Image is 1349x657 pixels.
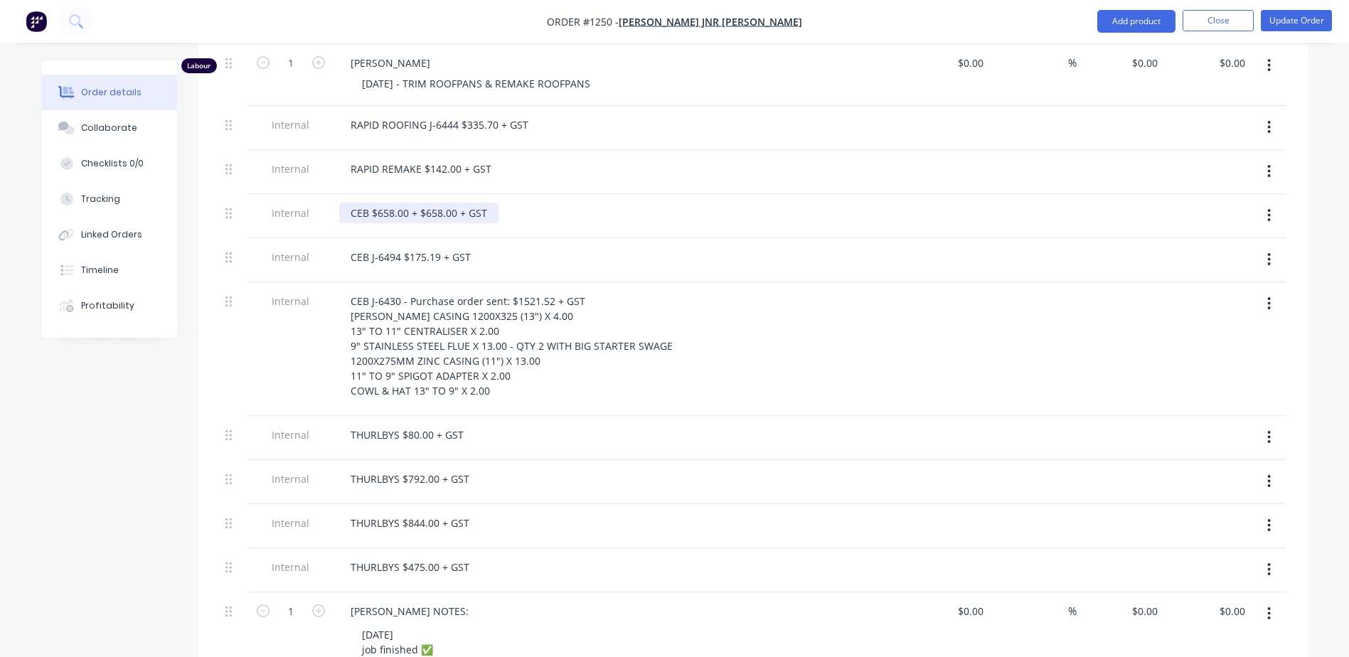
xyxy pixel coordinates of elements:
button: Tracking [42,181,177,217]
span: Internal [254,205,328,220]
button: Profitability [42,288,177,324]
span: Internal [254,117,328,132]
button: Add product [1097,10,1175,33]
div: Timeline [81,264,119,277]
span: Internal [254,471,328,486]
div: CEB J-6430 - Purchase order sent: $1521.52 + GST [PERSON_NAME] CASING 1200X325 (13") X 4.00 13" T... [339,291,684,401]
div: RAPID ROOFING J-6444 $335.70 + GST [339,114,540,135]
span: % [1068,55,1077,71]
div: RAPID REMAKE $142.00 + GST [339,159,503,179]
span: Internal [254,250,328,265]
div: CEB J-6494 $175.19 + GST [339,247,482,267]
div: Tracking [81,193,120,205]
div: [PERSON_NAME] NOTES: [339,601,480,621]
a: [PERSON_NAME] Jnr [PERSON_NAME] [619,15,802,28]
span: % [1068,603,1077,619]
div: Order details [81,86,142,99]
div: Labour [181,58,217,73]
button: Close [1183,10,1254,31]
div: Profitability [81,299,134,312]
div: Collaborate [81,122,137,134]
span: Internal [254,161,328,176]
span: Internal [254,427,328,442]
span: Order #1250 - [547,15,619,28]
button: Timeline [42,252,177,288]
div: THURLBYS $792.00 + GST [339,469,481,489]
button: Collaborate [42,110,177,146]
div: CEB $658.00 + $658.00 + GST [339,203,498,223]
button: Checklists 0/0 [42,146,177,181]
div: THURLBYS $475.00 + GST [339,557,481,577]
div: THURLBYS $80.00 + GST [339,424,475,445]
span: Internal [254,294,328,309]
img: Factory [26,11,47,32]
button: Linked Orders [42,217,177,252]
div: Linked Orders [81,228,142,241]
span: Internal [254,560,328,575]
button: Order details [42,75,177,110]
span: Internal [254,516,328,530]
div: Checklists 0/0 [81,157,144,170]
div: THURLBYS $844.00 + GST [339,513,481,533]
span: [PERSON_NAME] [351,55,897,70]
div: [DATE] - TRIM ROOFPANS & REMAKE ROOFPANS [351,73,602,94]
button: Update Order [1261,10,1332,31]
